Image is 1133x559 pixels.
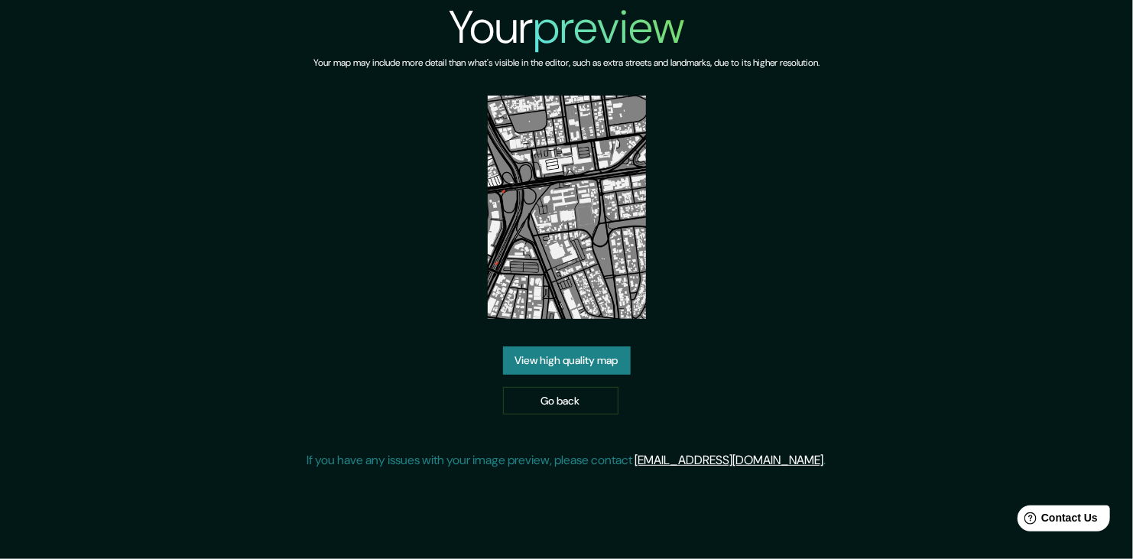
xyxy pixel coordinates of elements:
[997,499,1116,542] iframe: Help widget launcher
[488,96,646,319] img: created-map-preview
[635,452,824,468] a: [EMAIL_ADDRESS][DOMAIN_NAME]
[307,451,826,470] p: If you have any issues with your image preview, please contact .
[503,346,631,375] a: View high quality map
[503,387,618,415] a: Go back
[313,55,820,71] h6: Your map may include more detail than what's visible in the editor, such as extra streets and lan...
